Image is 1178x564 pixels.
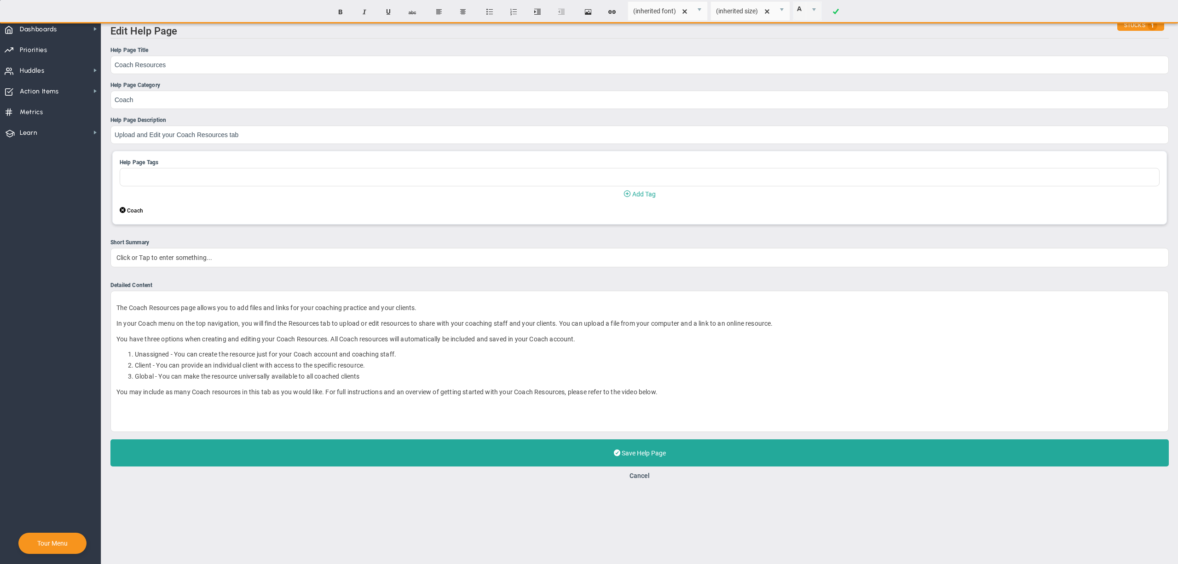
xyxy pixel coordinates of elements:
button: Coach [120,206,143,215]
div: Detailed Content [110,281,1169,290]
span: Huddles [20,61,45,81]
button: Align text left [428,3,450,21]
button: Indent [526,3,549,21]
li: Unassigned - You can create the resource just for your Coach account and coaching staff. [135,350,1163,359]
button: Tour Menu [35,539,70,547]
button: Cancel [629,472,650,479]
span: select [692,2,707,20]
button: Bold [329,3,352,21]
input: Help Page Tags [120,168,1160,186]
span: select [806,2,821,20]
span: Metrics [20,103,43,122]
div: Click or Tap to enter something... [110,248,1169,267]
span: Priorities [20,40,47,60]
input: Help Page Category [110,91,1169,109]
div: STUCKS [1117,20,1164,31]
p: The Coach Resources page allows you to add files and links for your coaching practice and your cl... [116,303,1163,312]
button: Insert ordered list [502,3,525,21]
input: Font Size [711,2,774,20]
button: Save Help Page [110,439,1169,466]
div: Short Summary [110,238,1169,247]
input: Help Page Description [110,126,1169,144]
span: 1 [1148,21,1157,30]
button: Underline [377,3,399,21]
p: You may include as many Coach resources in this tab as you would like. For full instructions and ... [116,387,1163,397]
li: Client - You can provide an individual client with access to the specific resource. [135,361,1163,370]
button: Add Tag [120,186,1160,201]
input: Help Page Title [110,56,1169,74]
button: Insert unordered list [479,3,501,21]
li: Global - You can make the resource universally available to all coached clients [135,372,1163,381]
span: Current selected color is rgba(255, 255, 255, 0) [793,1,822,21]
div: Help Page Category [110,81,1169,90]
span: Save Help Page [622,449,666,457]
span: select [774,2,790,20]
div: Help Page Description [110,116,1169,125]
button: Strikethrough [401,3,423,21]
button: Insert image [577,3,599,21]
p: In your Coach menu on the top navigation, you will find the Resources tab to upload or edit resou... [116,319,1163,328]
span: Dashboards [20,20,57,39]
h2: Edit Help Page [110,25,1169,39]
div: Help Page Title [110,46,1169,55]
button: Center text [452,3,474,21]
div: Help Page Tags [120,158,1160,167]
span: Action Items [20,82,59,101]
p: You have three options when creating and editing your Coach Resources. All Coach resources will a... [116,334,1163,344]
span: Learn [20,123,37,143]
a: Done! [825,3,847,21]
input: Font Name [628,2,692,20]
button: Italic [353,3,375,21]
span: Coach [127,207,143,214]
button: Insert hyperlink [601,3,623,21]
span: Add Tag [632,190,656,198]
